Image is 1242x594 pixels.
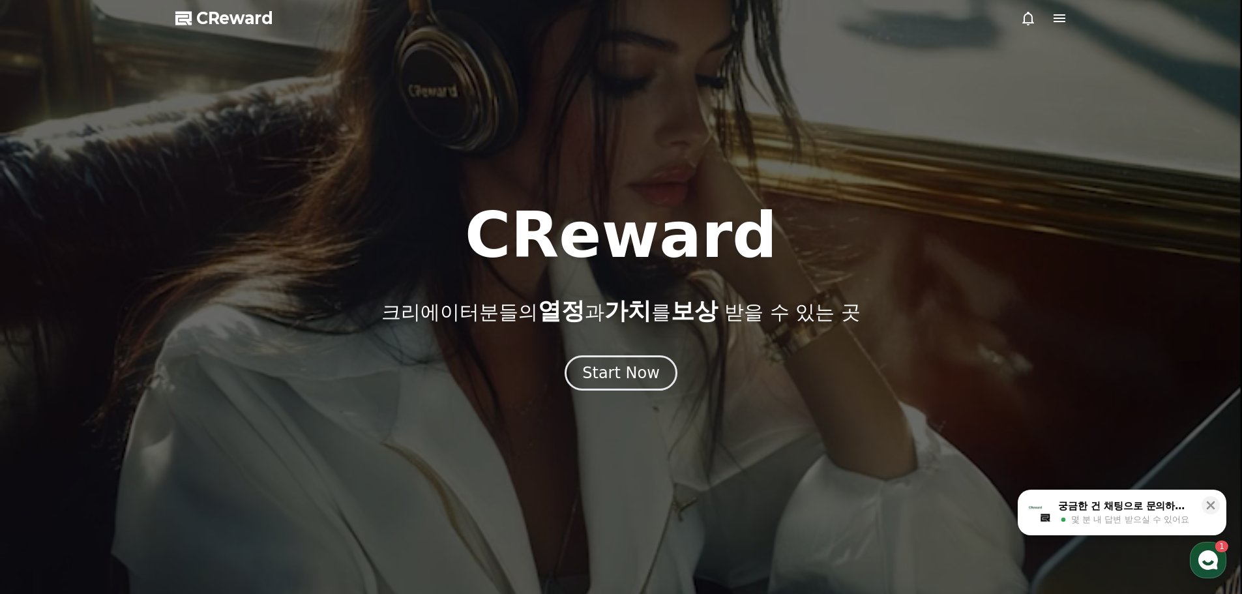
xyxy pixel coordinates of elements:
span: 보상 [671,297,718,324]
span: CReward [196,8,273,29]
p: 크리에이터분들의 과 를 받을 수 있는 곳 [381,298,860,324]
span: 열정 [538,297,585,324]
h1: CReward [465,204,777,267]
div: Start Now [582,363,660,383]
button: Start Now [565,355,677,391]
span: 가치 [604,297,651,324]
a: CReward [175,8,273,29]
a: Start Now [565,368,677,381]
